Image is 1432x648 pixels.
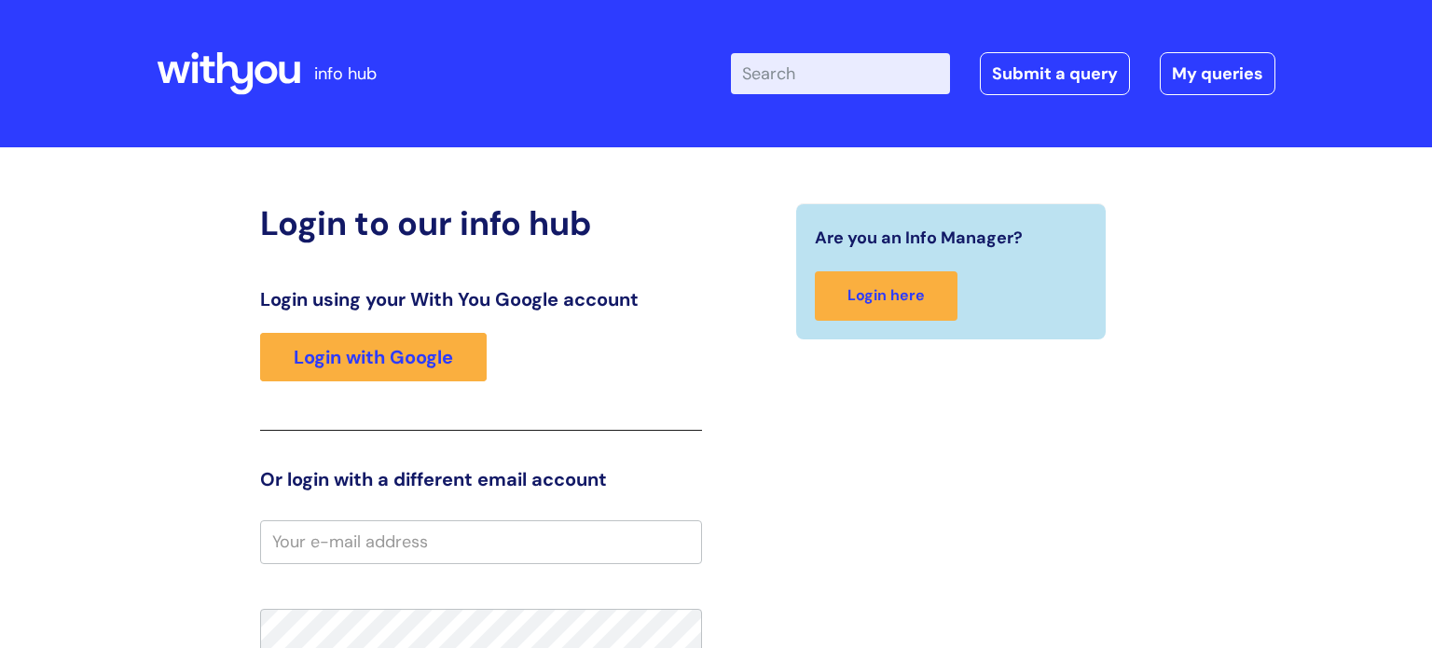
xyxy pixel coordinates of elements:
h2: Login to our info hub [260,203,702,243]
h3: Or login with a different email account [260,468,702,490]
input: Your e-mail address [260,520,702,563]
span: Are you an Info Manager? [815,223,1023,253]
a: My queries [1160,52,1275,95]
a: Login with Google [260,333,487,381]
a: Submit a query [980,52,1130,95]
h3: Login using your With You Google account [260,288,702,310]
input: Search [731,53,950,94]
a: Login here [815,271,957,321]
p: info hub [314,59,377,89]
